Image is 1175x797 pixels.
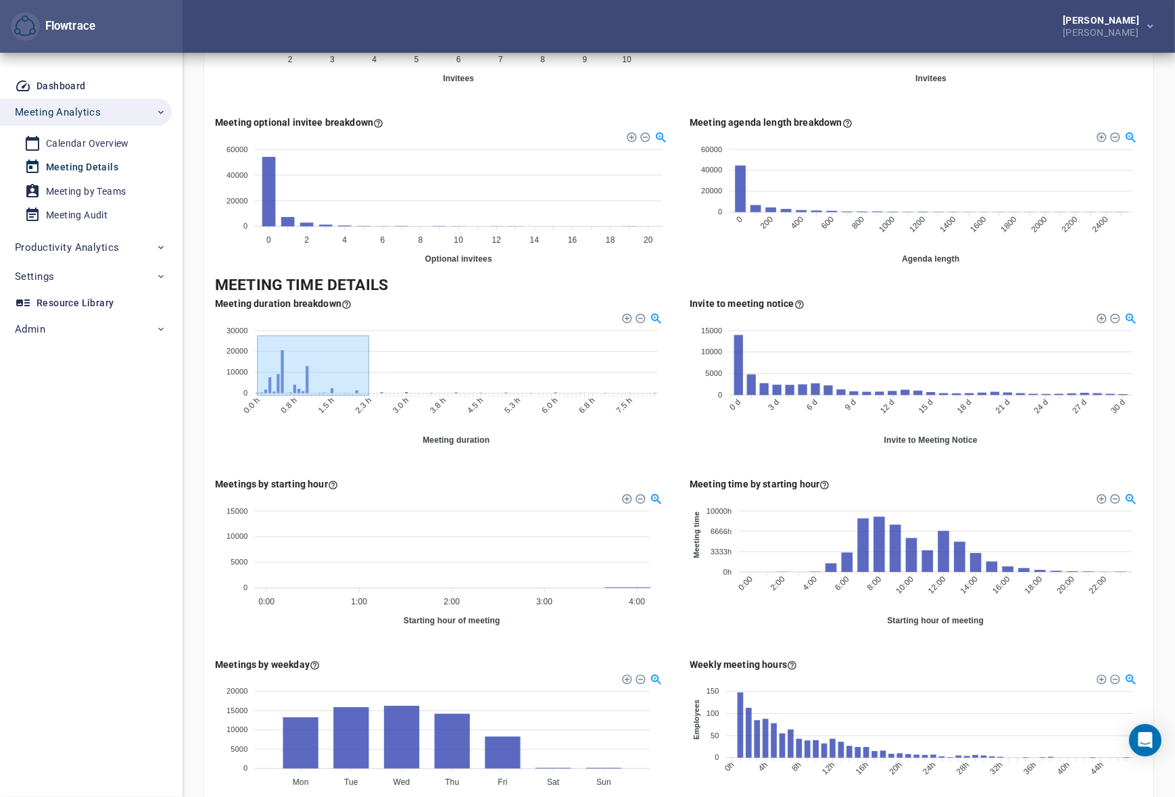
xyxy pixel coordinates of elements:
tspan: Mon [293,777,309,787]
tspan: 40000 [226,171,247,179]
tspan: 2000 [1029,214,1049,234]
div: Selection Zoom [654,130,666,142]
span: Productivity Analytics [15,239,119,256]
tspan: 5000 [231,745,247,753]
tspan: 0.0 h [242,395,262,415]
tspan: 20000 [226,687,247,696]
div: Resource Library [37,295,114,312]
tspan: Tue [344,777,358,787]
tspan: 6:00 [833,574,851,592]
tspan: 1600 [968,214,988,234]
div: Here you see how many hours of meetings you organize per starting hour (the hour is timezone spec... [690,477,830,491]
tspan: 6 [456,55,461,64]
tspan: 3:00 [536,597,552,606]
tspan: 0 [718,208,722,216]
tspan: 60000 [701,145,722,153]
tspan: 1000 [877,214,896,234]
tspan: 0 [266,235,271,245]
text: Invite to Meeting Notice [884,435,978,445]
tspan: 14:00 [959,574,980,596]
div: [PERSON_NAME] [1063,16,1145,25]
tspan: 32h [988,760,1004,776]
tspan: 6 d [805,397,819,412]
div: Zoom In [1096,673,1105,683]
div: Selection Zoom [650,311,661,322]
tspan: 1.5 h [316,395,336,415]
text: Invitees [915,74,946,84]
tspan: 15000 [701,326,722,334]
tspan: 6666h [711,527,732,535]
tspan: 16 [568,235,577,245]
tspan: 20000 [226,347,247,355]
div: Zoom In [1096,131,1105,141]
tspan: 40000 [701,166,722,174]
tspan: 10 [622,55,631,64]
div: Meeting by Teams [46,183,126,200]
tspan: 16:00 [990,574,1012,596]
tspan: 4h [757,760,770,773]
tspan: 0.8 h [279,395,299,415]
tspan: 12:00 [926,574,948,596]
div: Invite to meeting notice [690,297,805,310]
tspan: 400 [789,214,805,231]
tspan: 12 [492,235,502,245]
div: Zoom Out [1109,131,1119,141]
tspan: 3.8 h [428,395,448,415]
tspan: 0 [243,222,247,231]
span: Meeting Analytics [15,103,101,121]
div: Zoom In [626,131,636,141]
tspan: 20000 [226,197,247,205]
tspan: 40h [1055,760,1072,776]
tspan: 18:00 [1023,574,1045,596]
tspan: 10:00 [894,574,915,596]
tspan: 5000 [231,558,247,566]
tspan: 36h [1022,760,1038,776]
tspan: 20:00 [1055,574,1076,596]
div: Meeting Details [46,159,118,176]
tspan: 14 [530,235,539,245]
div: Zoom Out [640,131,649,141]
tspan: 22:00 [1087,574,1109,596]
text: Optional invitees [425,255,492,264]
div: Meeting Audit [46,207,107,224]
div: Zoom Out [635,673,644,683]
tspan: 44h [1088,760,1105,776]
div: Selection Zoom [650,491,661,503]
img: Flowtrace [14,16,36,37]
tspan: Thu [445,777,459,787]
div: Flowtrace [40,18,95,34]
div: Here you see how many meetings you have with per optional invitees (up to 20 optional invitees). [215,116,383,129]
tspan: 15 d [917,397,935,416]
tspan: 16h [854,760,870,776]
div: Zoom In [621,673,631,683]
tspan: 10000 [226,368,247,376]
tspan: 10000h [706,507,732,515]
div: [PERSON_NAME] [1063,25,1145,37]
tspan: 3333h [711,548,732,556]
div: Here you see how many meeting hours your employees have on weekly basis. [690,658,797,671]
tspan: 0 [243,389,247,397]
tspan: 2 [304,235,309,245]
tspan: 0 [243,764,247,772]
tspan: 12h [820,760,836,776]
div: Selection Zoom [1124,311,1135,322]
tspan: 5.3 h [502,395,522,415]
tspan: 100 [706,709,719,717]
button: [PERSON_NAME][PERSON_NAME] [1041,11,1164,41]
tspan: 1200 [907,214,927,234]
tspan: 24 d [1032,397,1051,416]
tspan: 20 [644,235,653,245]
tspan: 15000 [226,507,247,515]
tspan: 0h [723,760,736,773]
tspan: 0 [715,753,719,761]
span: Settings [15,268,54,285]
tspan: 0:00 [736,574,754,592]
tspan: 1400 [938,214,957,234]
tspan: 2 [288,55,293,64]
tspan: 0:00 [258,597,274,606]
tspan: 9 [583,55,587,64]
tspan: 20000 [701,187,722,195]
tspan: 8h [790,760,803,773]
span: Admin [15,320,45,338]
button: Flowtrace [11,12,40,41]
